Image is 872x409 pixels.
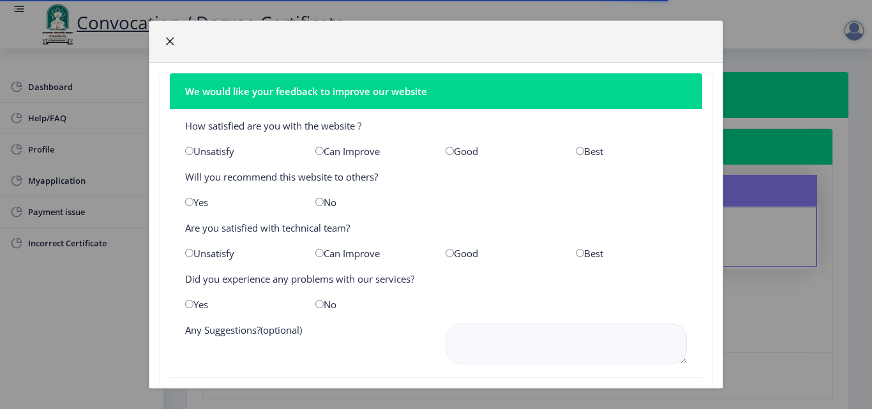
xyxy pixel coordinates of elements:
div: Can Improve [306,145,436,158]
div: Unsatisfy [176,247,306,260]
div: Good [436,145,566,158]
div: Are you satisfied with technical team? [176,221,696,234]
div: Will you recommend this website to others? [176,170,696,183]
div: Did you experience any problems with our services? [176,272,696,285]
nb-card-header: We would like your feedback to improve our website [170,73,702,109]
div: No [306,298,436,311]
div: How satisfied are you with the website ? [176,119,696,132]
div: No [306,196,436,209]
div: Yes [176,298,306,311]
div: Can Improve [306,247,436,260]
div: Yes [176,196,306,209]
div: Best [566,247,696,260]
div: Unsatisfy [176,145,306,158]
div: Best [566,145,696,158]
div: Good [436,247,566,260]
div: Any Suggestions?(optional) [176,323,436,367]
